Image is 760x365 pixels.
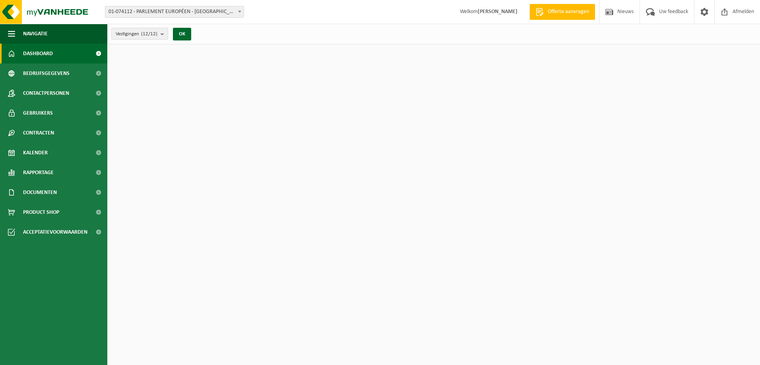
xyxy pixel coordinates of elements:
button: OK [173,28,191,40]
span: 01-074112 - PARLEMENT EUROPÉEN - LUXEMBOURG [105,6,244,17]
span: Acceptatievoorwaarden [23,222,87,242]
span: Navigatie [23,24,48,44]
span: Rapportage [23,163,54,182]
span: Contactpersonen [23,83,69,103]
count: (12/12) [141,31,157,36]
span: Offerte aanvragen [546,8,591,16]
span: Product Shop [23,202,59,222]
button: Vestigingen(12/12) [111,28,168,40]
span: Documenten [23,182,57,202]
span: Contracten [23,123,54,143]
span: Dashboard [23,44,53,63]
span: Gebruikers [23,103,53,123]
a: Offerte aanvragen [529,4,595,20]
span: Kalender [23,143,48,163]
strong: [PERSON_NAME] [478,9,518,15]
span: Bedrijfsgegevens [23,63,70,83]
span: 01-074112 - PARLEMENT EUROPÉEN - LUXEMBOURG [105,6,244,18]
span: Vestigingen [116,28,157,40]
